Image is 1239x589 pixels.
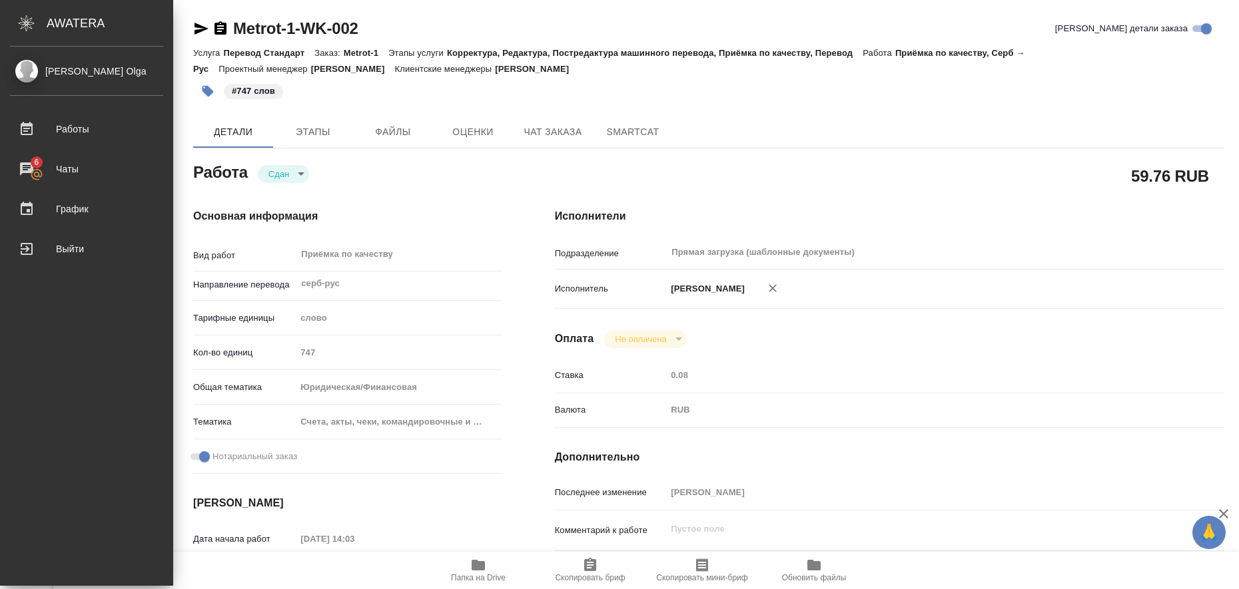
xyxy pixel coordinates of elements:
p: Этапы услуги [388,48,447,58]
p: Последнее изменение [555,486,667,499]
button: Не оплачена [611,333,670,345]
p: Комментарий к работе [555,524,667,537]
button: Скопировать бриф [534,552,646,589]
a: Работы [3,112,170,146]
p: Вид работ [193,249,296,262]
input: Пустое поле [666,483,1168,502]
button: Сдан [264,168,293,180]
div: Сдан [258,165,309,183]
span: 🙏 [1198,518,1220,546]
span: Детали [201,124,265,140]
p: Направление перевода [193,278,296,292]
span: Чат заказа [521,124,585,140]
button: Удалить исполнителя [758,274,787,303]
button: Скопировать ссылку [212,21,228,37]
span: Скопировать мини-бриф [656,573,747,582]
div: График [10,199,163,219]
button: Скопировать мини-бриф [646,552,758,589]
div: Счета, акты, чеки, командировочные и таможенные документы [296,411,501,433]
div: Чаты [10,159,163,179]
p: Проектный менеджер [218,64,310,74]
p: Клиентские менеджеры [395,64,496,74]
div: Сдан [604,330,686,348]
p: #747 слов [232,85,275,98]
span: Нотариальный заказ [212,450,297,463]
h4: Оплата [555,331,594,347]
p: [PERSON_NAME] [311,64,395,74]
p: Дата начала работ [193,532,296,546]
h2: Работа [193,159,248,183]
h4: Основная информация [193,208,502,224]
div: RUB [666,399,1168,421]
a: Выйти [3,232,170,266]
p: Ставка [555,369,667,382]
button: Обновить файлы [758,552,870,589]
span: Оценки [441,124,505,140]
p: Работа [863,48,895,58]
h4: [PERSON_NAME] [193,495,502,511]
div: Выйти [10,239,163,259]
input: Пустое поле [296,343,501,362]
button: Папка на Drive [422,552,534,589]
p: [PERSON_NAME] [495,64,579,74]
div: слово [296,307,501,329]
p: Кол-во единиц [193,346,296,359]
input: Пустое поле [296,529,412,548]
p: Услуга [193,48,223,58]
h2: 59.76 RUB [1131,164,1209,187]
div: Юридическая/Финансовая [296,376,501,399]
p: Подразделение [555,247,667,260]
p: Валюта [555,403,667,417]
p: Общая тематика [193,381,296,394]
button: 🙏 [1192,516,1226,549]
span: Папка на Drive [451,573,506,582]
p: Заказ: [314,48,343,58]
button: Добавить тэг [193,77,222,106]
span: 6 [26,156,47,169]
p: Metrot-1 [344,48,388,58]
h4: Исполнители [555,208,1224,224]
p: Перевод Стандарт [223,48,314,58]
div: AWATERA [47,10,173,37]
span: Файлы [361,124,425,140]
span: Этапы [281,124,345,140]
p: Тематика [193,415,296,429]
span: SmartCat [601,124,665,140]
p: Тарифные единицы [193,311,296,325]
button: Скопировать ссылку для ЯМессенджера [193,21,209,37]
p: Исполнитель [555,282,667,295]
h4: Дополнительно [555,449,1224,465]
span: Обновить файлы [782,573,847,582]
div: Работы [10,119,163,139]
a: График [3,192,170,226]
p: Корректура, Редактура, Постредактура машинного перевода, Приёмка по качеству, Перевод [447,48,863,58]
div: [PERSON_NAME] Olga [10,64,163,79]
input: Пустое поле [666,365,1168,385]
span: Скопировать бриф [555,573,625,582]
span: [PERSON_NAME] детали заказа [1055,22,1188,35]
p: [PERSON_NAME] [666,282,745,295]
a: 6Чаты [3,152,170,186]
a: Metrot-1-WK-002 [233,19,358,37]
